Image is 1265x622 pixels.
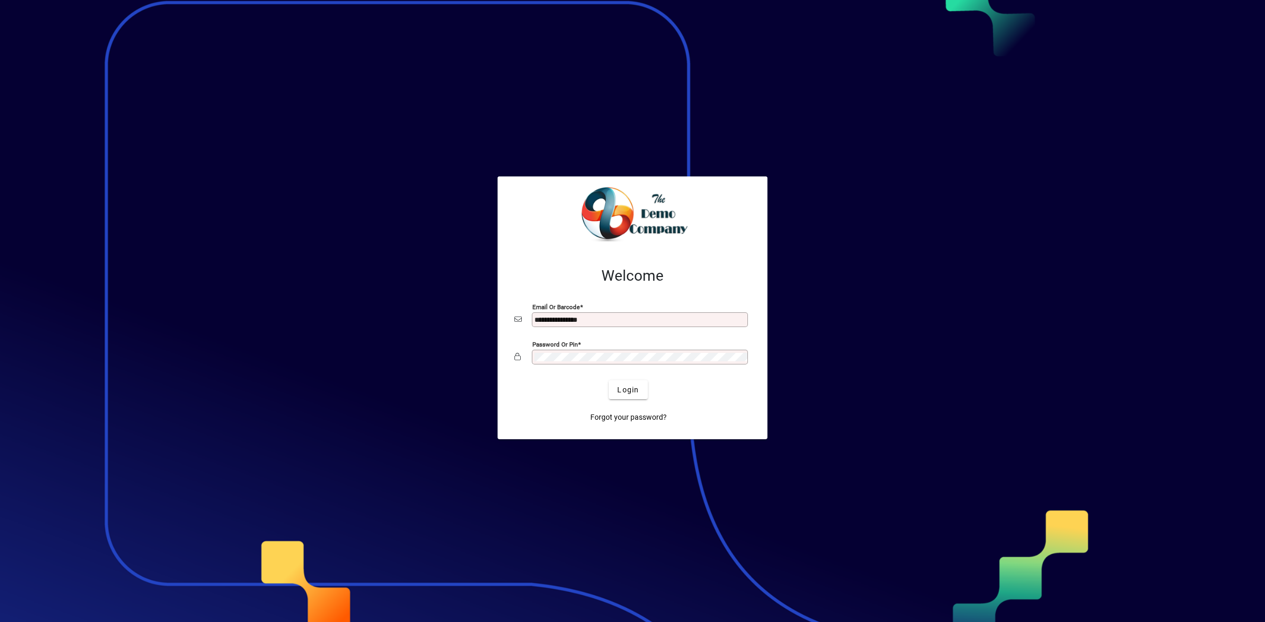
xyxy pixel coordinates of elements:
[514,267,751,285] h2: Welcome
[532,341,578,348] mat-label: Password or Pin
[532,303,580,311] mat-label: Email or Barcode
[609,380,647,399] button: Login
[617,384,639,396] span: Login
[590,412,667,423] span: Forgot your password?
[586,408,671,427] a: Forgot your password?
